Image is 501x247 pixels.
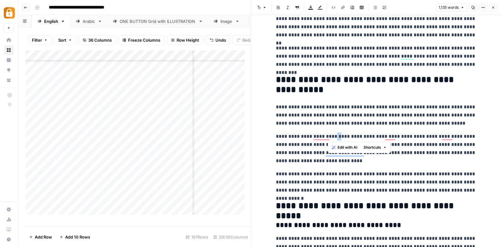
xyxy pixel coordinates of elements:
[35,234,52,240] span: Add Row
[242,37,252,43] span: Redo
[88,37,112,43] span: 36 Columns
[4,234,14,244] button: Help + Support
[107,15,208,28] a: ONE BUTTON Grid with ILLUSTRATION
[44,18,58,24] div: English
[83,18,95,24] div: Arabic
[439,5,459,10] span: 1,135 words
[4,75,14,85] a: Your Data
[128,37,160,43] span: Freeze Columns
[120,18,196,24] div: ONE BUTTON Grid with ILLUSTRATION
[208,15,245,28] a: Image
[4,55,14,65] a: Insights
[32,37,42,43] span: Filter
[338,145,357,150] span: Edit with AI
[4,214,14,224] a: Usage
[65,234,90,240] span: Add 10 Rows
[70,15,107,28] a: Arabic
[329,143,360,152] button: Edit with AI
[4,7,15,18] img: Adzz Logo
[4,224,14,234] a: Learning Hub
[79,35,116,45] button: 36 Columns
[58,37,66,43] span: Sort
[4,5,14,21] button: Workspace: Adzz
[167,35,203,45] button: Row Height
[211,232,250,242] div: 29/36 Columns
[177,37,199,43] span: Row Height
[4,45,14,55] a: Browse
[436,3,467,12] button: 1,135 words
[118,35,164,45] button: Freeze Columns
[54,35,76,45] button: Sort
[4,65,14,75] a: Opportunities
[4,204,14,214] a: Settings
[364,145,381,150] span: Shortcuts
[233,35,256,45] button: Redo
[206,35,230,45] button: Undo
[220,18,233,24] div: Image
[28,35,52,45] button: Filter
[4,35,14,45] a: Home
[361,143,389,152] button: Shortcuts
[32,15,70,28] a: English
[215,37,226,43] span: Undo
[183,232,211,242] div: 187 Rows
[56,232,94,242] button: Add 10 Rows
[25,232,56,242] button: Add Row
